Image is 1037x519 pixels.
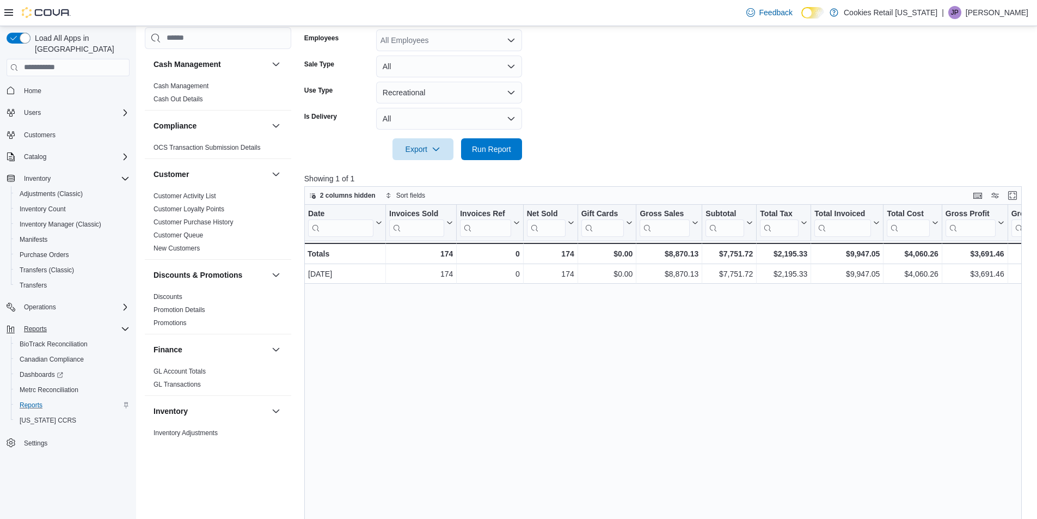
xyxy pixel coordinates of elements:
button: Operations [2,300,134,315]
a: Customers [20,129,60,142]
a: Customer Queue [154,231,203,239]
div: Discounts & Promotions [145,290,291,334]
a: Dashboards [15,368,68,381]
h3: Inventory [154,406,188,417]
h3: Compliance [154,120,197,131]
div: $7,751.72 [705,267,753,280]
span: Customers [24,131,56,139]
div: Gift Cards [581,209,624,219]
button: Customer [269,168,283,181]
span: Transfers [20,281,47,290]
a: Feedback [742,2,797,23]
a: Promotion Details [154,306,205,314]
span: Inventory Manager (Classic) [20,220,101,229]
button: Keyboard shortcuts [971,189,984,202]
a: Adjustments (Classic) [15,187,87,200]
button: Gross Profit [946,209,1004,236]
h3: Finance [154,344,182,355]
div: [DATE] [308,267,382,280]
span: Purchase Orders [20,251,69,259]
a: Canadian Compliance [15,353,88,366]
div: $2,195.33 [760,247,807,260]
span: Catalog [24,152,46,161]
span: Cash Out Details [154,95,203,103]
span: Settings [24,439,47,448]
span: GL Account Totals [154,367,206,376]
span: Settings [20,436,130,449]
span: Customer Queue [154,231,203,240]
span: Users [24,108,41,117]
span: Dashboards [15,368,130,381]
a: Customer Purchase History [154,218,234,226]
span: BioTrack Reconciliation [15,338,130,351]
div: Total Invoiced [814,209,871,236]
button: Settings [2,435,134,450]
a: Transfers [15,279,51,292]
span: Canadian Compliance [20,355,84,364]
span: Inventory [20,172,130,185]
div: $3,691.46 [946,267,1004,280]
button: Display options [989,189,1002,202]
button: Users [2,105,134,120]
button: Customer [154,169,267,180]
span: Inventory [24,174,51,183]
a: Inventory Adjustments [154,429,218,437]
div: Invoices Sold [389,209,444,236]
div: 174 [527,267,574,280]
div: Jessica Perea [948,6,961,19]
span: Adjustments (Classic) [20,190,83,198]
a: Inventory Count [15,203,70,216]
button: Discounts & Promotions [154,270,267,280]
div: Total Invoiced [814,209,871,219]
button: Inventory [2,171,134,186]
button: Finance [154,344,267,355]
a: Settings [20,437,52,450]
span: Catalog [20,150,130,163]
span: GL Transactions [154,380,201,389]
div: Finance [145,365,291,395]
div: Total Tax [760,209,799,219]
a: Cash Management [154,82,208,90]
input: Dark Mode [801,7,824,19]
button: [US_STATE] CCRS [11,413,134,428]
div: Total Cost [887,209,929,236]
button: Cash Management [154,59,267,70]
button: Sort fields [381,189,429,202]
span: Inventory Count [15,203,130,216]
button: Subtotal [705,209,753,236]
div: Gross Sales [640,209,690,219]
button: Catalog [20,150,51,163]
span: Customer Activity List [154,192,216,200]
span: Customers [20,128,130,142]
a: Reports [15,399,47,412]
button: Inventory [154,406,267,417]
a: Manifests [15,233,52,246]
a: BioTrack Reconciliation [15,338,92,351]
div: Compliance [145,141,291,158]
div: $8,870.13 [640,267,698,280]
button: Users [20,106,45,119]
button: 2 columns hidden [305,189,380,202]
div: 174 [526,247,574,260]
a: Metrc Reconciliation [15,383,83,396]
label: Use Type [304,86,333,95]
div: 174 [389,247,453,260]
button: Finance [269,343,283,356]
span: Transfers (Classic) [15,264,130,277]
button: Recreational [376,82,522,103]
div: Date [308,209,373,236]
span: Users [20,106,130,119]
button: Metrc Reconciliation [11,382,134,398]
button: Net Sold [526,209,574,236]
button: Open list of options [507,36,516,45]
div: Cash Management [145,80,291,110]
span: Feedback [759,7,793,18]
div: Gross Profit [946,209,996,219]
div: $0.00 [581,247,633,260]
button: Customers [2,127,134,143]
span: Sort fields [396,191,425,200]
span: Load All Apps in [GEOGRAPHIC_DATA] [30,33,130,54]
